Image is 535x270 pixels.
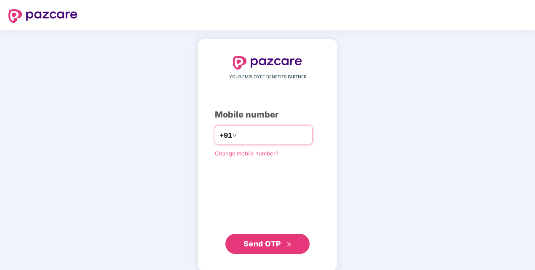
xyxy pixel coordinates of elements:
[286,242,292,247] span: double-right
[232,133,237,138] span: down
[225,234,310,254] button: Send OTPdouble-right
[8,9,78,23] img: logo
[233,56,302,70] img: logo
[229,74,306,80] span: YOUR EMPLOYEE BENEFITS PARTNER
[215,150,278,157] a: Change mobile number?
[243,239,281,248] span: Send OTP
[219,130,232,141] span: +91
[215,108,320,121] div: Mobile number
